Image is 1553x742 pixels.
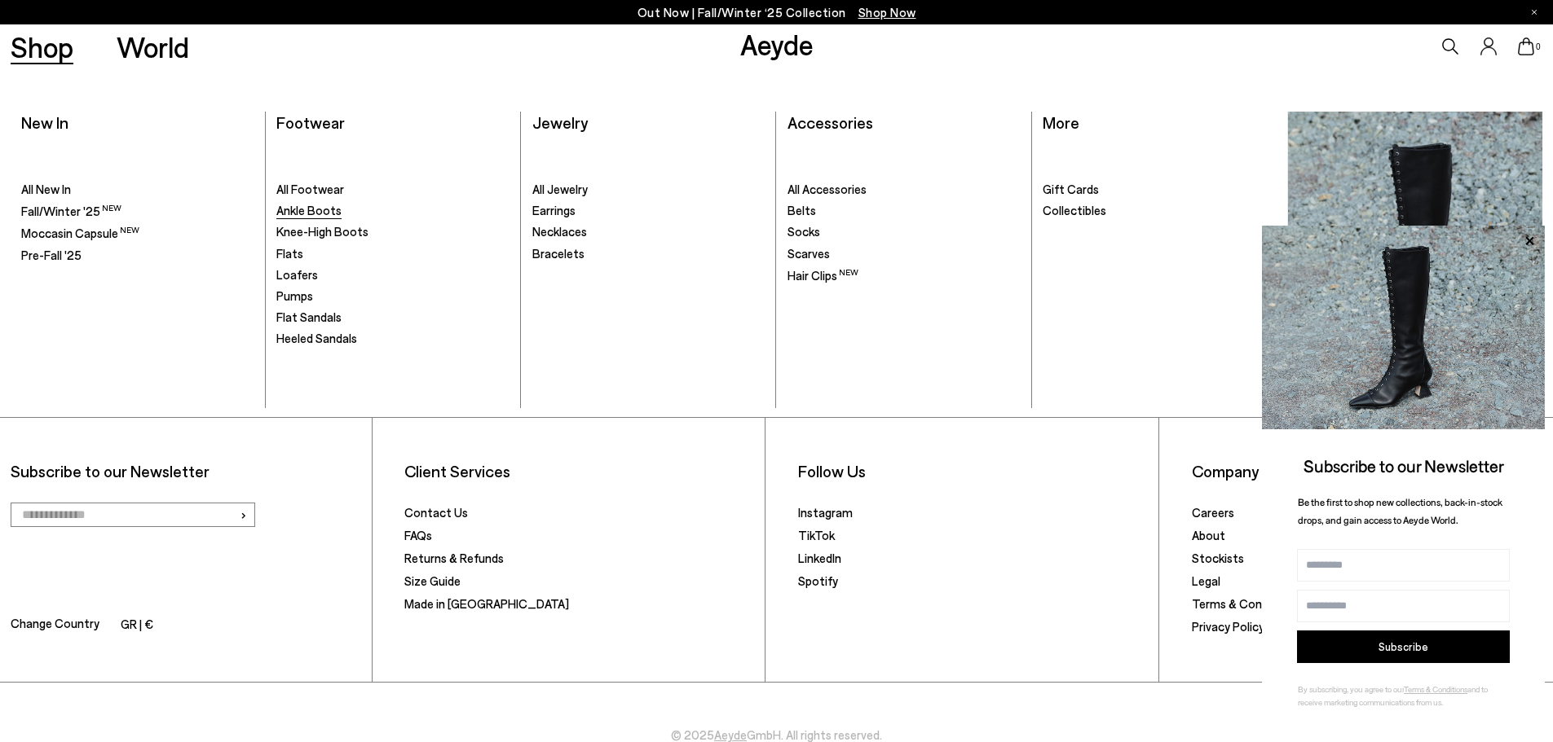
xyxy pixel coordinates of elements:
a: Ankle Boots [276,203,510,219]
a: Aeyde [740,27,814,61]
a: Necklaces [532,224,765,240]
a: All New In [21,182,254,198]
a: Moccasin Capsule [21,225,254,242]
span: Socks [788,224,820,239]
a: Legal [1192,573,1220,588]
span: Change Country [11,613,99,637]
a: Made in [GEOGRAPHIC_DATA] [404,596,569,611]
span: Belts [788,203,816,217]
span: Pumps [276,288,313,303]
span: Fall/Winter '25 [21,204,121,218]
span: › [240,503,247,526]
a: Knee-High Boots [276,224,510,240]
span: Necklaces [532,224,587,239]
span: Gift Cards [1043,182,1099,196]
span: Subscribe to our Newsletter [1304,455,1504,476]
a: Bracelets [532,246,765,262]
span: Hair Clips [788,268,858,283]
a: Gift Cards [1043,182,1277,198]
a: Accessories [788,112,873,132]
span: All Jewelry [532,182,588,196]
span: Collectibles [1043,203,1106,217]
span: Loafers [276,267,318,282]
span: Pre-Fall '25 [21,248,82,262]
a: 0 [1518,37,1534,55]
a: Belts [788,203,1021,219]
p: Out Now | Fall/Winter ‘25 Collection [638,2,916,23]
a: Jewelry [532,112,588,132]
a: Aeyde [714,727,747,742]
a: Terms & Conditions [1192,596,1299,611]
a: More [1043,112,1079,132]
a: Flat Sandals [276,310,510,326]
a: Instagram [798,505,853,520]
span: Navigate to /collections/new-in [858,5,916,20]
a: Heeled Sandals [276,331,510,347]
span: All Accessories [788,182,867,196]
a: Flats [276,246,510,262]
span: Knee-High Boots [276,224,368,239]
a: World [117,33,189,61]
span: Flats [276,246,303,261]
a: Pre-Fall '25 [21,248,254,264]
a: Returns & Refunds [404,551,504,565]
p: Subscribe to our Newsletter [11,461,360,481]
a: All Jewelry [532,182,765,198]
a: Shop [11,33,73,61]
a: Stockists [1192,551,1244,565]
a: TikTok [798,528,835,542]
a: LinkedIn [798,551,841,565]
span: Moccasin Capsule [21,226,139,240]
li: Follow Us [798,461,1148,481]
a: Scarves [788,246,1021,262]
a: Terms & Conditions [1404,684,1467,694]
a: All Footwear [276,182,510,198]
a: Contact Us [404,505,468,520]
span: 0 [1534,42,1542,51]
span: Be the first to shop new collections, back-in-stock drops, and gain access to Aeyde World. [1298,496,1502,526]
a: Careers [1192,505,1234,520]
a: Earrings [532,203,765,219]
a: FAQs [404,528,432,542]
span: Earrings [532,203,576,217]
li: GR | € [121,614,153,637]
span: All New In [21,182,71,196]
a: Fall/Winter '25 [21,203,254,220]
img: Group_1295_900x.jpg [1288,112,1542,397]
a: Footwear [276,112,345,132]
a: Hair Clips [788,267,1021,284]
span: Bracelets [532,246,585,261]
span: By subscribing, you agree to our [1298,684,1404,694]
a: Spotify [798,573,838,588]
a: Loafers [276,267,510,283]
a: Pumps [276,288,510,305]
a: New In [21,112,68,132]
span: Ankle Boots [276,203,342,217]
span: All Footwear [276,182,344,196]
a: Socks [788,224,1021,240]
span: Heeled Sandals [276,331,357,345]
a: Privacy Policy [1192,619,1264,634]
a: All Accessories [788,182,1021,198]
span: Flat Sandals [276,310,342,324]
a: About [1192,528,1225,542]
li: Company [1192,461,1542,481]
li: Client Services [404,461,754,481]
a: Fall/Winter '25 Out Now [1288,112,1542,397]
a: Collectibles [1043,203,1277,219]
a: Size Guide [404,573,461,588]
span: Scarves [788,246,830,261]
img: 2a6287a1333c9a56320fd6e7b3c4a9a9.jpg [1262,226,1545,429]
button: Subscribe [1297,630,1510,663]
